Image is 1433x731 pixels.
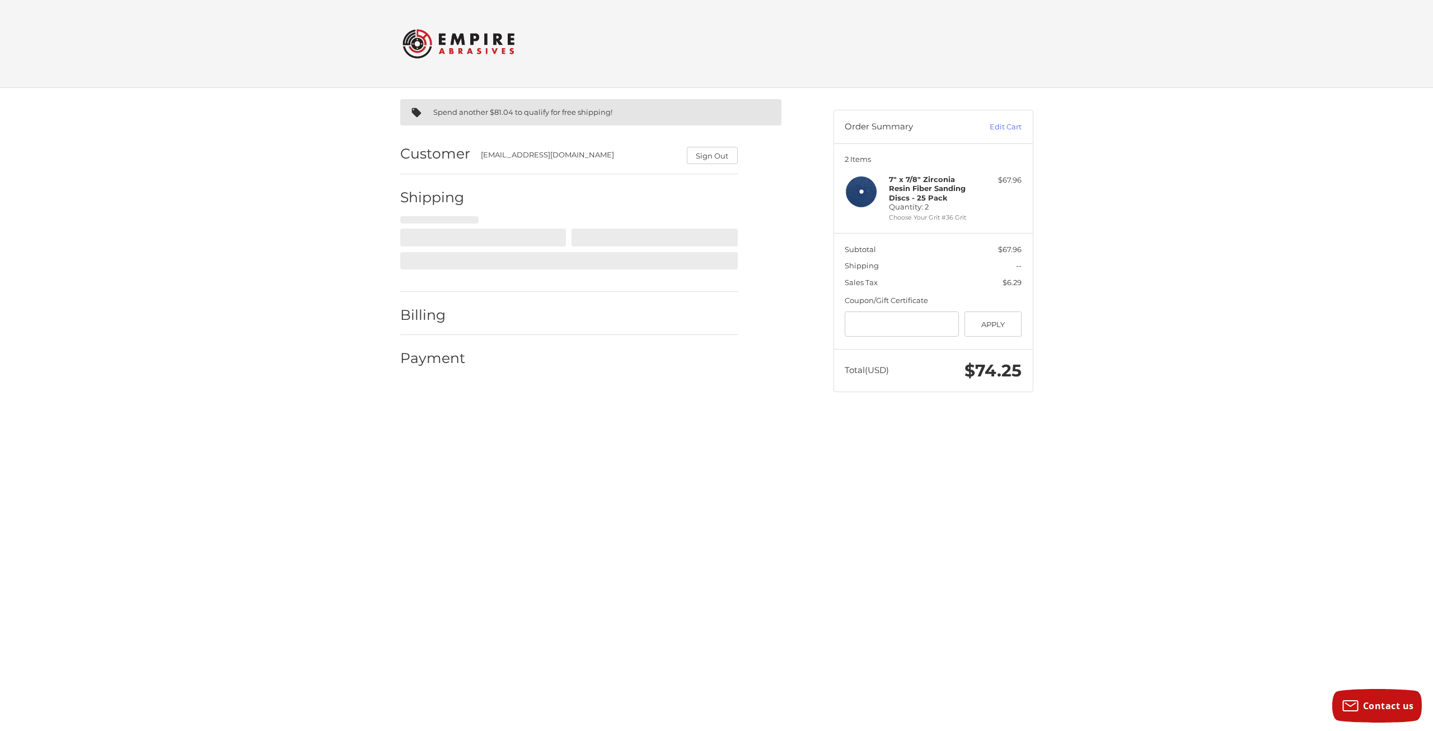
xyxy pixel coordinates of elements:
span: $67.96 [998,245,1022,254]
span: Contact us [1363,700,1414,712]
span: $74.25 [964,360,1022,381]
span: Sales Tax [845,278,878,287]
h2: Billing [400,306,466,324]
h2: Payment [400,350,466,367]
h3: 2 Items [845,155,1022,164]
img: Empire Abrasives [402,22,514,66]
span: $6.29 [1003,278,1022,287]
h4: Quantity: 2 [889,175,975,211]
h2: Shipping [400,189,466,206]
span: Spend another $81.04 to qualify for free shipping! [433,108,612,117]
strong: 7" x 7/8" Zirconia Resin Fiber Sanding Discs - 25 Pack [889,175,966,202]
h3: Order Summary [845,122,965,133]
span: Shipping [845,261,879,270]
button: Sign Out [687,147,738,164]
div: [EMAIL_ADDRESS][DOMAIN_NAME] [481,150,676,164]
input: Gift Certificate or Coupon Code [845,311,959,337]
span: -- [1016,261,1022,270]
span: Total (USD) [845,365,889,375]
a: Edit Cart [965,122,1022,133]
div: Coupon/Gift Certificate [845,295,1022,306]
span: Subtotal [845,245,876,254]
button: Contact us [1332,689,1422,723]
div: $67.96 [977,175,1022,186]
button: Apply [964,311,1022,337]
li: Choose Your Grit #36 Grit [889,213,975,222]
h2: Customer [400,145,470,162]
